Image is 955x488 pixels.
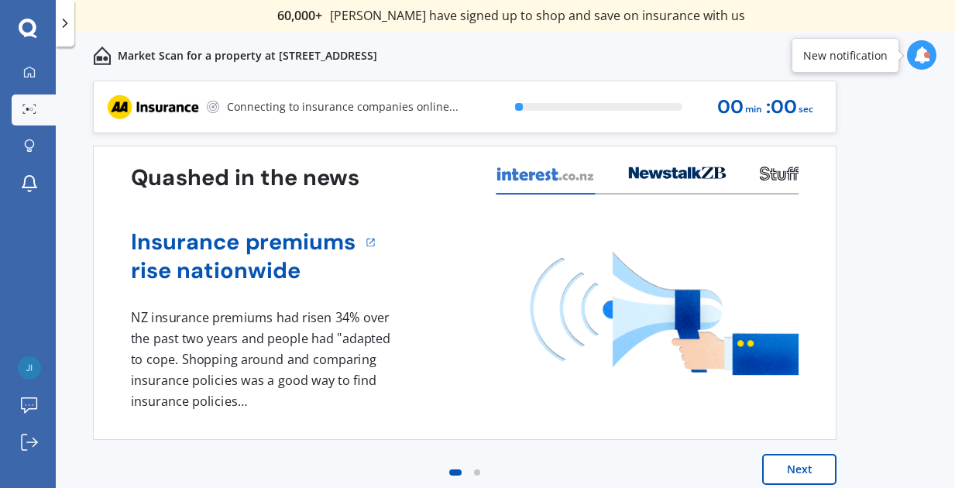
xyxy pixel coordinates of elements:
[766,97,797,118] span: : 00
[227,99,459,115] p: Connecting to insurance companies online...
[131,308,396,411] div: NZ insurance premiums had risen 34% over the past two years and people had "adapted to cope. Shop...
[762,454,836,485] button: Next
[131,163,359,192] h3: Quashed in the news
[799,99,813,120] span: sec
[18,356,41,380] img: e51844ead1682f5849aef27abaee273b
[745,99,762,120] span: min
[531,252,799,375] img: media image
[93,46,112,65] img: home-and-contents.b802091223b8502ef2dd.svg
[717,97,744,118] span: 00
[131,228,356,256] a: Insurance premiums
[803,48,888,64] div: New notification
[118,48,377,64] p: Market Scan for a property at [STREET_ADDRESS]
[131,256,356,285] a: rise nationwide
